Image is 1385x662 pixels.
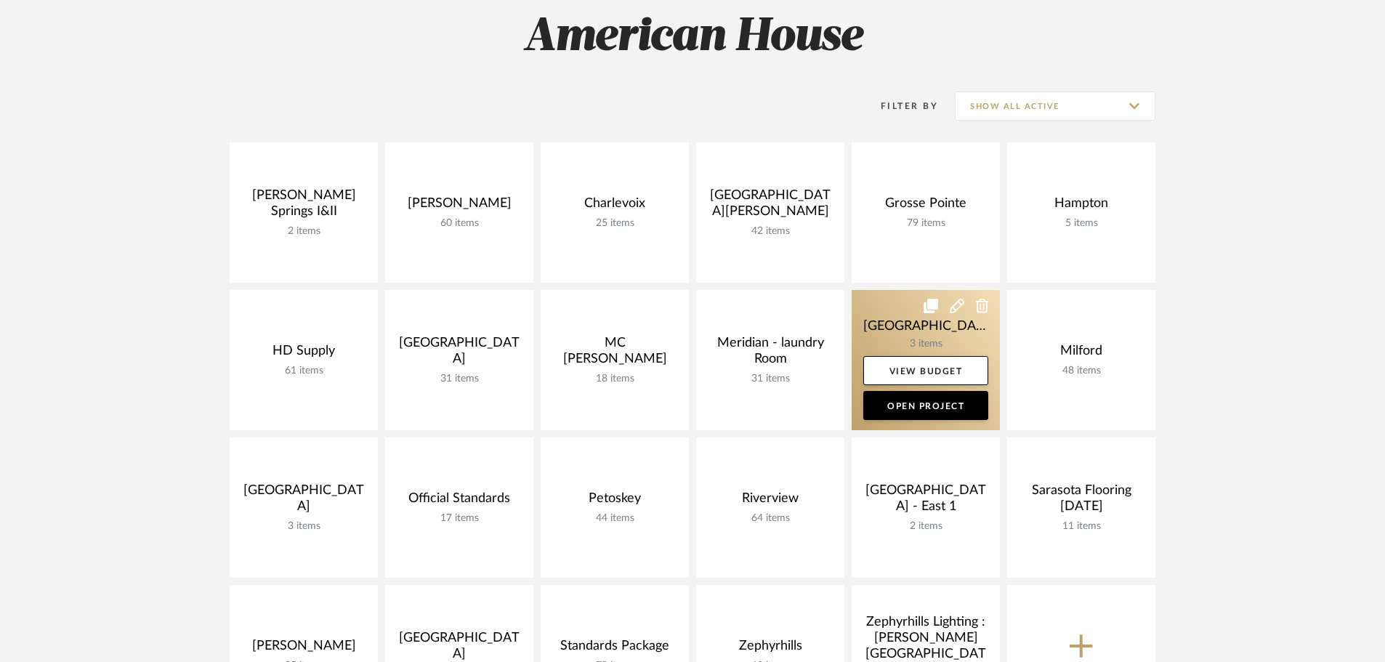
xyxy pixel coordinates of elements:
[241,343,366,365] div: HD Supply
[552,638,677,660] div: Standards Package
[397,373,522,385] div: 31 items
[863,391,988,420] a: Open Project
[708,225,833,238] div: 42 items
[1019,483,1144,520] div: Sarasota Flooring [DATE]
[397,491,522,512] div: Official Standards
[862,99,938,113] div: Filter By
[552,491,677,512] div: Petoskey
[1019,520,1144,533] div: 11 items
[1019,217,1144,230] div: 5 items
[552,335,677,373] div: MC [PERSON_NAME]
[863,356,988,385] a: View Budget
[241,187,366,225] div: [PERSON_NAME] Springs I&II
[241,520,366,533] div: 3 items
[708,373,833,385] div: 31 items
[708,335,833,373] div: Meridian - laundry Room
[397,335,522,373] div: [GEOGRAPHIC_DATA]
[708,491,833,512] div: Riverview
[552,217,677,230] div: 25 items
[552,512,677,525] div: 44 items
[863,217,988,230] div: 79 items
[863,195,988,217] div: Grosse Pointe
[241,483,366,520] div: [GEOGRAPHIC_DATA]
[241,225,366,238] div: 2 items
[552,373,677,385] div: 18 items
[708,638,833,660] div: Zephyrhills
[397,195,522,217] div: [PERSON_NAME]
[708,187,833,225] div: [GEOGRAPHIC_DATA][PERSON_NAME]
[241,638,366,660] div: [PERSON_NAME]
[169,10,1216,65] h2: American House
[1019,365,1144,377] div: 48 items
[1019,343,1144,365] div: Milford
[1019,195,1144,217] div: Hampton
[397,217,522,230] div: 60 items
[241,365,366,377] div: 61 items
[552,195,677,217] div: Charlevoix
[863,483,988,520] div: [GEOGRAPHIC_DATA] - East 1
[708,512,833,525] div: 64 items
[397,512,522,525] div: 17 items
[863,520,988,533] div: 2 items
